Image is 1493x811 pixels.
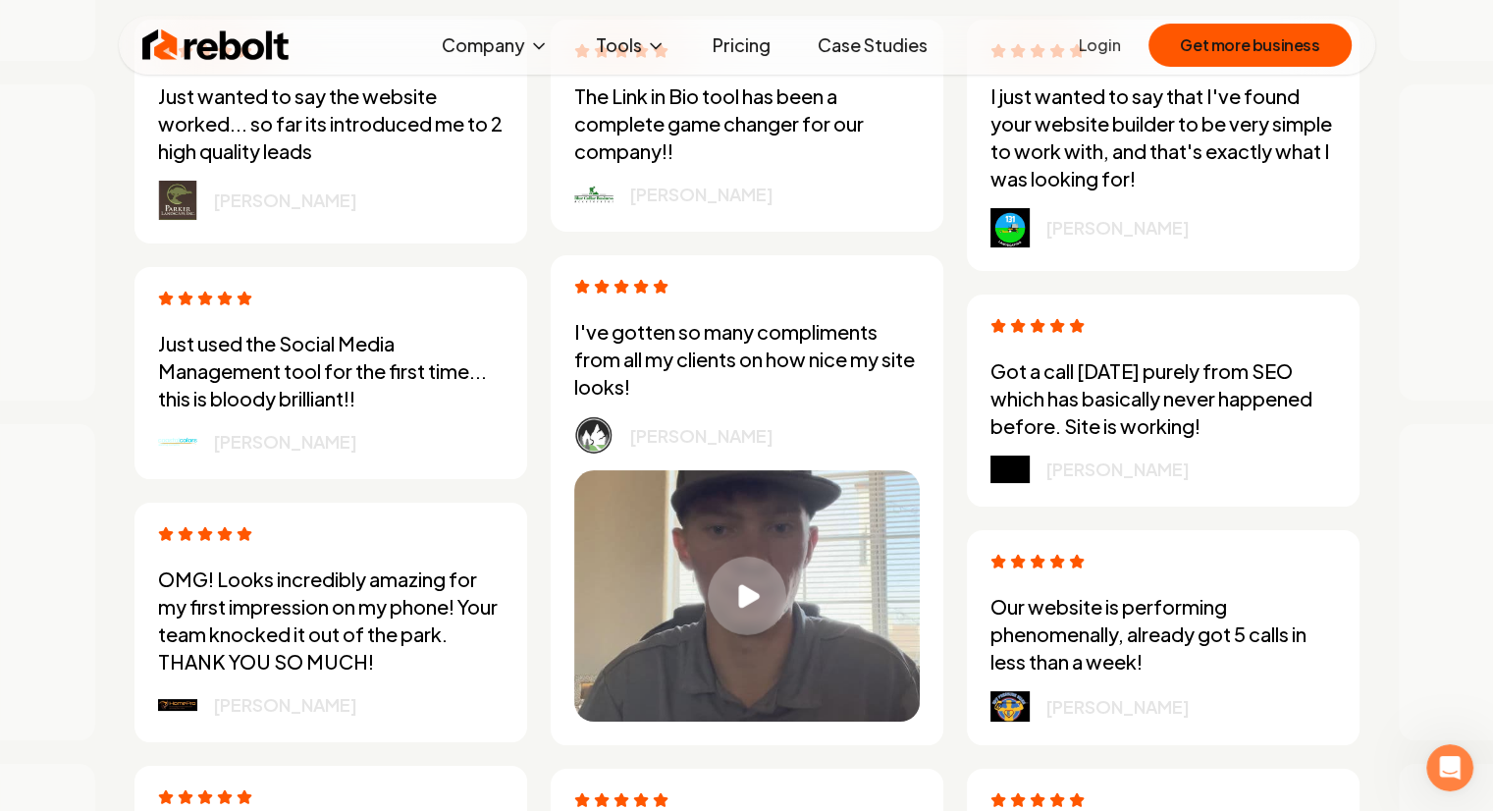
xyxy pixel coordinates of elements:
img: logo [158,437,197,447]
p: [PERSON_NAME] [629,422,773,450]
button: Play video [574,470,920,722]
p: [PERSON_NAME] [629,181,773,208]
button: Company [426,26,564,65]
a: Pricing [697,26,786,65]
p: I just wanted to say that I've found your website builder to be very simple to work with, and tha... [990,82,1336,192]
a: Login [1079,33,1121,57]
img: logo [158,181,197,220]
img: logo [574,186,613,203]
p: OMG! Looks incredibly amazing for my first impression on my phone! Your team knocked it out of th... [158,566,504,676]
img: logo [574,416,613,455]
p: [PERSON_NAME] [213,187,357,214]
img: logo [990,691,1030,722]
button: Get more business [1148,24,1351,67]
p: [PERSON_NAME] [213,428,357,456]
p: Our website is performing phenomenally, already got 5 calls in less than a week! [990,593,1336,676]
p: The Link in Bio tool has been a complete game changer for our company!! [574,82,920,165]
a: Case Studies [802,26,943,65]
p: Just used the Social Media Management tool for the first time... this is bloody brilliant!! [158,330,504,412]
img: logo [990,208,1030,247]
img: logo [158,699,197,711]
img: logo [990,456,1030,483]
img: Rebolt Logo [142,26,290,65]
p: [PERSON_NAME] [1045,456,1190,483]
p: [PERSON_NAME] [1045,214,1190,242]
iframe: Intercom live chat [1426,744,1473,791]
p: I've gotten so many compliments from all my clients on how nice my site looks! [574,318,920,401]
button: Tools [580,26,681,65]
p: Got a call [DATE] purely from SEO which has basically never happened before. Site is working! [990,357,1336,440]
p: [PERSON_NAME] [213,691,357,719]
p: Just wanted to say the website worked... so far its introduced me to 2 high quality leads [158,82,504,165]
p: [PERSON_NAME] [1045,693,1190,721]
